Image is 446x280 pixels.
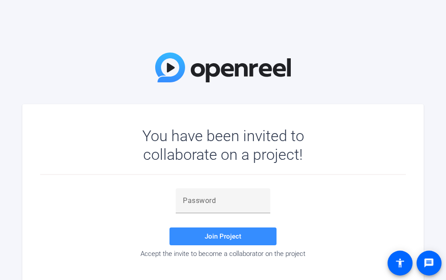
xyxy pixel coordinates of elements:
mat-icon: accessibility [395,258,405,268]
span: Join Project [205,232,241,240]
button: Join Project [169,227,277,245]
img: OpenReel Logo [155,53,291,82]
mat-icon: message [424,258,434,268]
div: Accept the invite to become a collaborator on the project [40,250,406,258]
input: Password [183,195,263,206]
div: You have been invited to collaborate on a project! [116,126,330,164]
